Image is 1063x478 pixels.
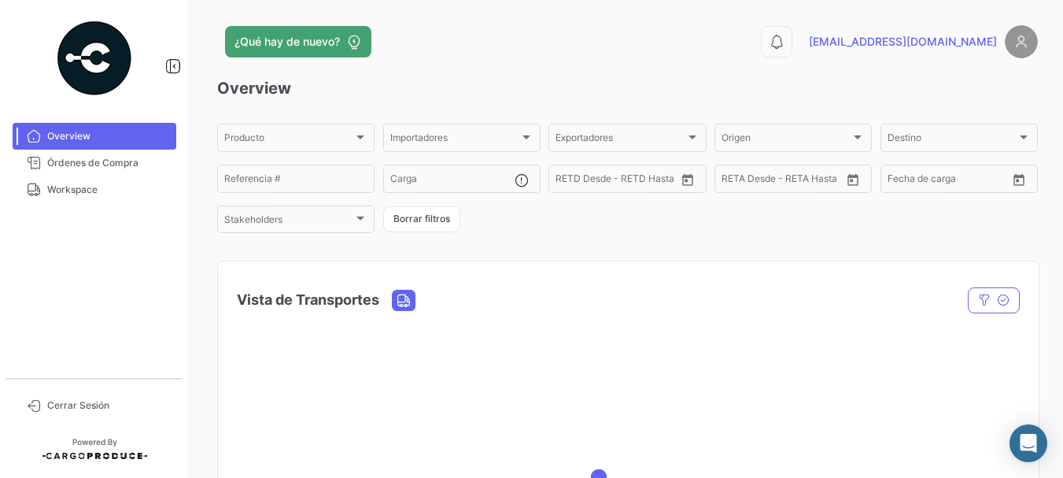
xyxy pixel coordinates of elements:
input: Desde [722,176,750,187]
button: Open calendar [841,168,865,191]
button: Borrar filtros [383,206,460,232]
input: Desde [888,176,916,187]
span: Órdenes de Compra [47,156,170,170]
h4: Vista de Transportes [237,289,379,311]
button: ¿Qué hay de nuevo? [225,26,371,57]
span: [EMAIL_ADDRESS][DOMAIN_NAME] [809,34,997,50]
span: Importadores [390,135,519,146]
button: Land [393,291,415,310]
span: ¿Qué hay de nuevo? [234,34,340,50]
span: Destino [888,135,1017,146]
span: Stakeholders [224,217,353,228]
span: Cerrar Sesión [47,398,170,413]
span: Origen [722,135,851,146]
input: Hasta [761,176,818,187]
input: Hasta [595,176,651,187]
a: Workspace [13,176,176,203]
a: Órdenes de Compra [13,150,176,176]
input: Hasta [927,176,984,187]
span: Workspace [47,183,170,197]
button: Open calendar [1007,168,1031,191]
span: Producto [224,135,353,146]
a: Overview [13,123,176,150]
input: Desde [555,176,584,187]
span: Overview [47,129,170,143]
img: placeholder-user.png [1005,25,1038,58]
h3: Overview [217,77,1038,99]
div: Abrir Intercom Messenger [1009,424,1047,462]
img: powered-by.png [55,19,134,98]
span: Exportadores [555,135,685,146]
button: Open calendar [676,168,699,191]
